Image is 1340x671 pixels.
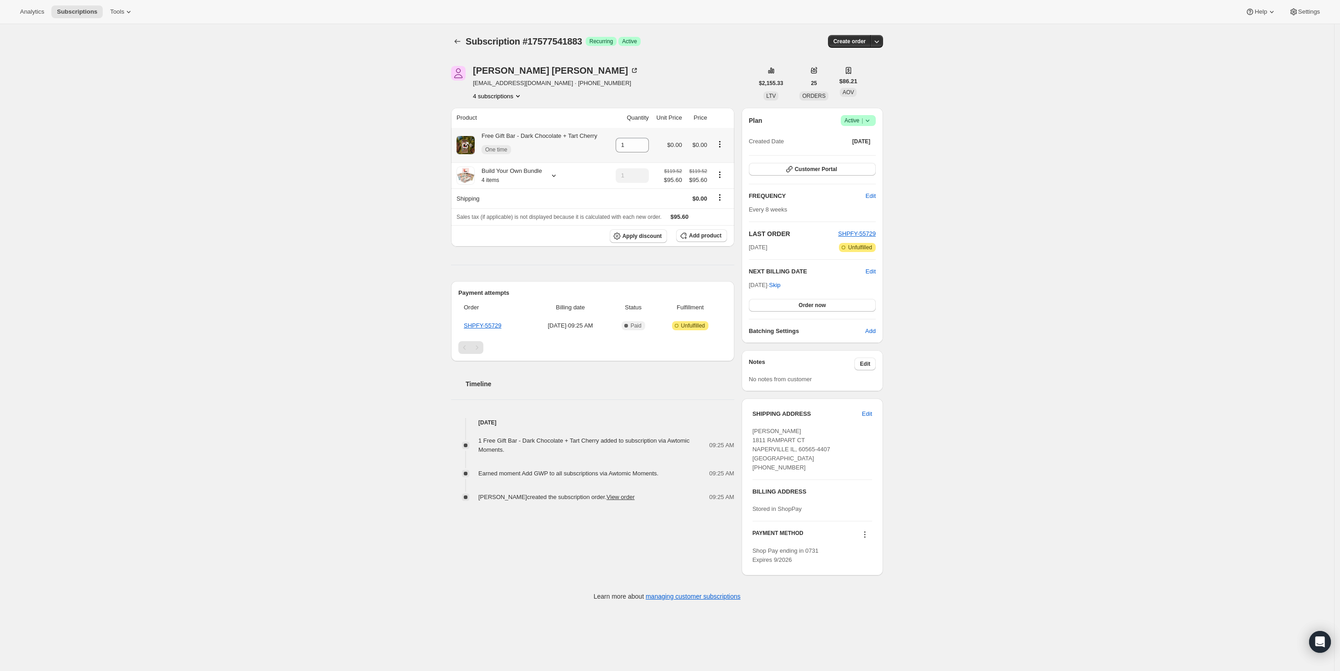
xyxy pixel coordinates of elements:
button: SHPFY-55729 [838,229,876,238]
button: Help [1240,5,1281,18]
nav: Pagination [458,341,727,354]
th: Shipping [451,188,610,208]
button: Edit [857,407,878,421]
small: $119.52 [689,168,707,174]
a: SHPFY-55729 [838,230,876,237]
h3: Notes [749,358,855,370]
small: $119.52 [664,168,682,174]
span: AOV [843,89,854,96]
div: Open Intercom Messenger [1309,631,1331,653]
h2: Payment attempts [458,288,727,298]
span: [PERSON_NAME] created the subscription order. [478,494,635,500]
button: Edit [866,267,876,276]
h6: Batching Settings [749,327,865,336]
button: [DATE] [847,135,876,148]
span: $2,155.33 [759,80,783,87]
span: Settings [1298,8,1320,15]
th: Order [458,298,531,318]
th: Product [451,108,610,128]
h4: [DATE] [451,418,734,427]
h3: SHIPPING ADDRESS [753,409,862,419]
h2: FREQUENCY [749,192,866,201]
span: Created Date [749,137,784,146]
span: Customer Portal [795,166,837,173]
button: Add [860,324,881,338]
span: Skip [769,281,780,290]
span: Unfulfilled [681,322,705,329]
th: Price [685,108,710,128]
button: Order now [749,299,876,312]
span: 25 [811,80,817,87]
span: Subscriptions [57,8,97,15]
button: Create order [828,35,871,48]
th: Unit Price [652,108,685,128]
span: Every 8 weeks [749,206,788,213]
button: Skip [763,278,786,293]
span: Add product [689,232,721,239]
span: No notes from customer [749,376,812,383]
button: Shipping actions [713,192,727,202]
span: Add [865,327,876,336]
span: Help [1255,8,1267,15]
span: Stored in ShopPay [753,505,802,512]
span: One time [485,146,507,153]
button: Edit [860,189,881,203]
span: Edit [862,409,872,419]
h2: NEXT BILLING DATE [749,267,866,276]
button: 25 [805,77,822,90]
span: $0.00 [693,195,708,202]
button: Subscriptions [451,35,464,48]
th: Quantity [610,108,652,128]
span: 09:25 AM [709,493,734,502]
p: Learn more about [594,592,741,601]
span: | [862,117,863,124]
span: [EMAIL_ADDRESS][DOMAIN_NAME] · [PHONE_NUMBER] [473,79,639,88]
a: managing customer subscriptions [646,593,741,600]
h2: LAST ORDER [749,229,838,238]
a: View order [607,494,635,500]
span: Edit [866,192,876,201]
div: [PERSON_NAME] [PERSON_NAME] [473,66,639,75]
span: $86.21 [839,77,858,86]
h2: Timeline [466,379,734,388]
img: product img [457,136,475,154]
span: Order now [798,302,826,309]
span: Status [613,303,653,312]
span: Subscription #17577541883 [466,36,582,46]
button: $2,155.33 [753,77,788,90]
span: Recurring [589,38,613,45]
span: 1 Free Gift Bar - Dark Chocolate + Tart Cherry added to subscription via Awtomic Moments. [478,437,689,453]
span: ORDERS [802,93,825,99]
span: 09:25 AM [709,441,734,450]
button: Tools [105,5,139,18]
button: Apply discount [610,229,667,243]
span: [DATE] · 09:25 AM [533,321,608,330]
span: Active [622,38,637,45]
span: [DATE] [749,243,768,252]
h2: Plan [749,116,763,125]
span: [DATE] [852,138,870,145]
button: Analytics [15,5,50,18]
span: Analytics [20,8,44,15]
button: Edit [854,358,876,370]
span: $95.60 [688,176,707,185]
span: Unfulfilled [848,244,872,251]
span: Earned moment Add GWP to all subscriptions via Awtomic Moments. [478,470,658,477]
span: $0.00 [693,141,708,148]
button: Customer Portal [749,163,876,176]
span: $0.00 [667,141,682,148]
small: 4 items [482,177,499,183]
span: Tools [110,8,124,15]
span: Paid [631,322,642,329]
button: Product actions [473,91,522,101]
button: Add product [676,229,727,242]
h3: PAYMENT METHOD [753,530,803,542]
span: Edit [860,360,870,368]
button: Product actions [713,170,727,180]
button: Product actions [713,139,727,149]
span: LTV [766,93,776,99]
span: $95.60 [671,213,689,220]
div: Build Your Own Bundle [475,166,542,185]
